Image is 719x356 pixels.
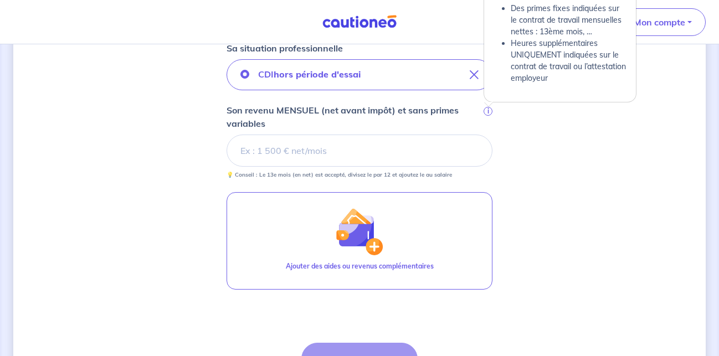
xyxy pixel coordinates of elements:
p: Mon compte [634,16,685,29]
p: 💡 Conseil : Le 13e mois (en net) est accepté, divisez le par 12 et ajoutez le au salaire [227,171,452,179]
strong: hors période d'essai [274,69,361,80]
p: Sa situation professionnelle [227,42,343,55]
p: Son revenu MENSUEL (net avant impôt) et sans primes variables [227,104,481,130]
li: Heures supplémentaires UNIQUEMENT indiquées sur le contrat de travail ou l’attestation employeur [511,38,627,84]
button: illu_wallet.svgAjouter des aides ou revenus complémentaires [227,192,492,290]
span: i [484,107,492,116]
button: CDIhors période d'essai [227,59,492,90]
p: CDI [258,68,361,81]
li: Des primes fixes indiquées sur le contrat de travail mensuelles nettes : 13ème mois, … [511,3,627,38]
p: Ajouter des aides ou revenus complémentaires [286,261,434,271]
button: illu_account_valid_menu.svgMon compte [593,8,706,36]
img: Cautioneo [318,15,401,29]
input: Ex : 1 500 € net/mois [227,135,492,167]
img: illu_wallet.svg [336,208,383,255]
